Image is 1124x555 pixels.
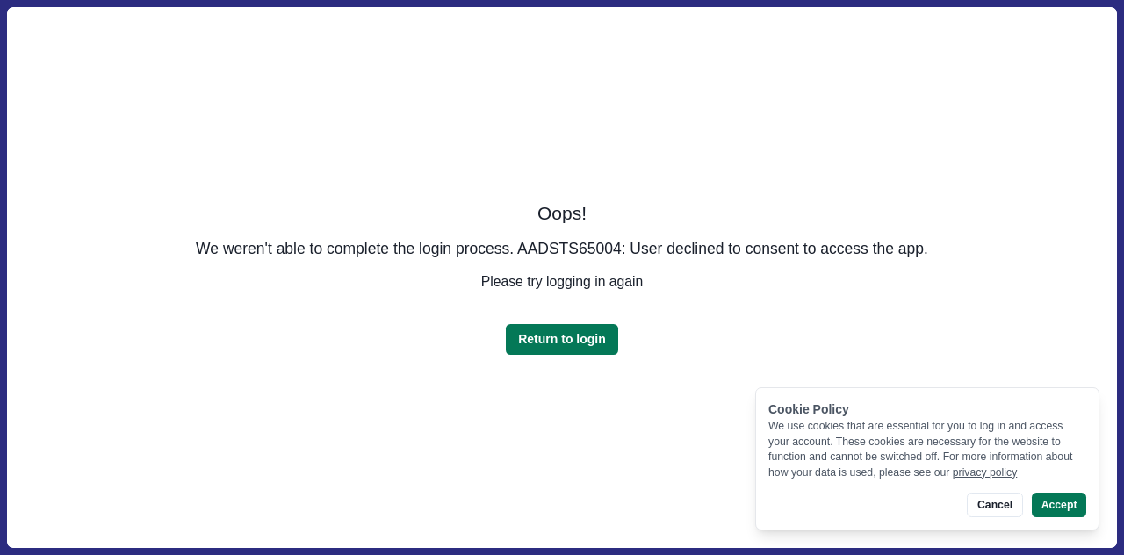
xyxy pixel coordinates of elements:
span: We weren't able to complete the login process. AADSTS65004: User declined to consent to access th... [196,238,928,260]
button: Accept [1032,493,1086,517]
span: Please try logging in again [481,271,644,293]
div: We use cookies that are essential for you to log in and access your account. These cookies are ne... [768,419,1086,480]
a: privacy policy [953,466,1018,479]
span: Oops! [537,201,587,226]
button: Cancel [967,493,1022,517]
button: Return to login [506,324,618,355]
span: Cookie Policy [768,402,849,416]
